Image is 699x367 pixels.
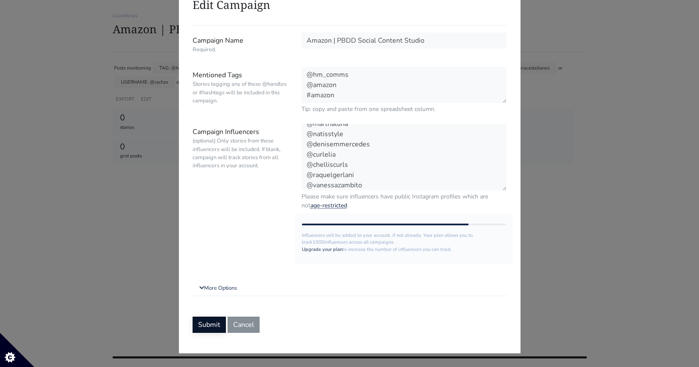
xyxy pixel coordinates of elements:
[193,137,289,170] small: (optional) Only stories from these influencers will be included. If blank, campaign will track st...
[186,32,295,57] label: Campaign Name
[301,32,507,49] input: Campaign Name
[193,317,226,333] button: Submit
[193,80,289,105] small: Stories tagging any of these @handles or #hashtags will be included in this campaign.
[295,213,513,264] div: Influencers will be added to your account, if not already. Your plan allows you to track influenc...
[302,246,342,253] a: Upgrade your plan
[186,67,295,114] label: Mentioned Tags
[301,124,507,190] textarea: @jennyydelarosa @mariacastellanos @rachzx @marthaluna @natisstyle
[302,246,506,253] p: to increase the number of influencers you can track.
[301,105,507,114] small: Tip: copy and paste from one spreadsheet column.
[310,201,347,210] a: age-restricted
[193,46,289,54] small: Required.
[301,67,507,103] textarea: @hm_comms @amazon #amazon #pbdd
[193,281,507,296] a: More Options
[301,192,507,210] small: Please make sure influencers have public Instagram profiles which are not .
[186,124,295,210] label: Campaign Influencers
[228,317,260,333] button: Cancel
